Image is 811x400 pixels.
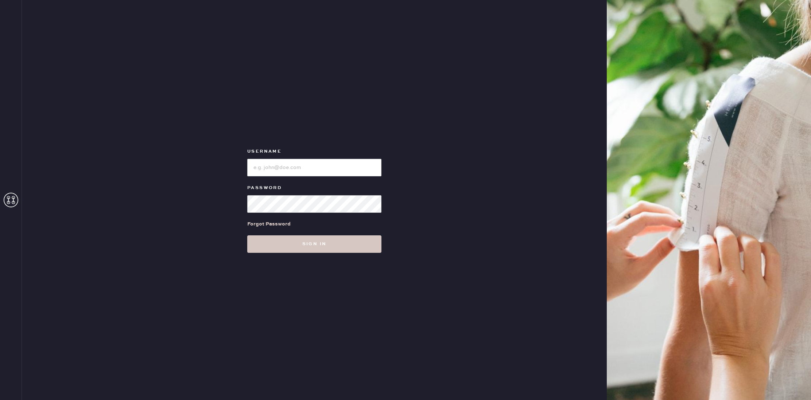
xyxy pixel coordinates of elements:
[247,147,381,156] label: Username
[247,159,381,176] input: e.g. john@doe.com
[247,235,381,253] button: Sign in
[247,213,291,235] a: Forgot Password
[247,184,381,192] label: Password
[247,220,291,228] div: Forgot Password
